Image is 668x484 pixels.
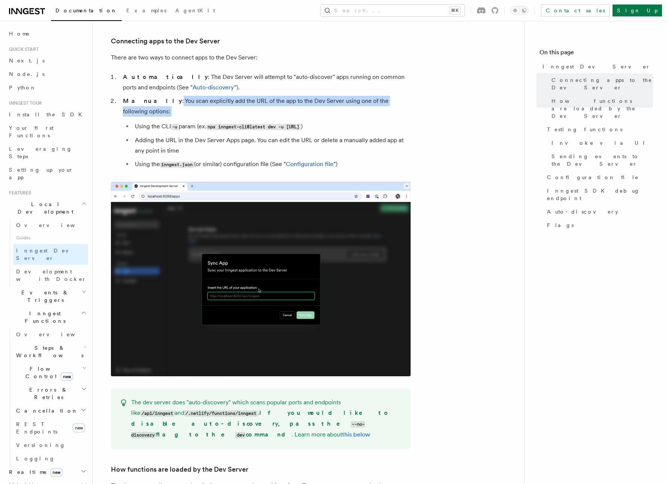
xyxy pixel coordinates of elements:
[6,142,88,163] a: Leveraging Steps
[140,410,175,417] code: /api/inngest
[551,76,653,91] span: Connecting apps to the Dev Server
[541,4,610,16] a: Contact sales
[539,60,653,73] a: Inngest Dev Server
[6,218,88,286] div: Local Development
[13,362,88,383] button: Flow Controlnew
[126,7,166,13] span: Examples
[6,108,88,121] a: Install the SDK
[193,84,234,91] a: Auto-discovery
[286,160,333,168] a: Configuration file
[16,421,57,435] span: REST Endpoints
[184,410,258,417] code: /.netlify/functions/inngest
[9,167,73,180] span: Setting up your app
[6,200,82,215] span: Local Development
[206,124,301,130] code: npx inngest-cli@latest dev -u [URL]
[171,124,179,130] code: -u
[544,205,653,218] a: Auto-discovery
[6,286,88,307] button: Events & Triggers
[9,58,45,64] span: Next.js
[16,248,80,261] span: Inngest Dev Server
[51,2,122,21] a: Documentation
[55,7,117,13] span: Documentation
[111,182,411,376] img: Dev Server demo manually syncing an app
[133,135,411,156] li: Adding the URL in the Dev Server Apps page. You can edit the URL or delete a manually added app a...
[121,72,411,93] li: : The Dev Server will attempt to "auto-discover" apps running on common ports and endpoints (See ...
[13,218,88,232] a: Overview
[548,73,653,94] a: Connecting apps to the Dev Server
[13,438,88,452] a: Versioning
[9,146,72,159] span: Leveraging Steps
[511,6,529,15] button: Toggle dark mode
[131,397,402,440] p: The dev server does "auto-discovery" which scans popular ports and endpoints like and . . Learn m...
[16,269,87,282] span: Development with Docker
[61,373,73,381] span: new
[544,184,653,205] a: Inngest SDK debug endpoint
[133,159,411,170] li: Using the (or similar) configuration file (See " ")
[321,4,465,16] button: Search...⌘K
[6,54,88,67] a: Next.js
[6,100,42,106] span: Inngest tour
[13,383,88,404] button: Errors & Retries
[6,310,81,325] span: Inngest Functions
[13,404,88,417] button: Cancellation
[111,464,248,475] a: How functions are loaded by the Dev Server
[6,468,63,476] span: Realtime
[6,27,88,40] a: Home
[16,222,93,228] span: Overview
[13,265,88,286] a: Development with Docker
[6,328,88,465] div: Inngest Functions
[6,46,39,52] span: Quick start
[6,67,88,81] a: Node.js
[123,73,208,80] strong: Automatically
[548,150,653,171] a: Sending events to the Dev Server
[13,341,88,362] button: Steps & Workflows
[6,121,88,142] a: Your first Functions
[131,409,390,438] strong: If you would like to disable auto-discovery, pass the flag to the command
[450,7,460,14] kbd: ⌘K
[613,4,662,16] a: Sign Up
[121,96,411,170] li: : You scan explicitly add the URL of the app to the Dev Server using one of the following options:
[551,139,651,147] span: Invoke via UI
[175,7,215,13] span: AgentKit
[9,71,45,77] span: Node.js
[13,328,88,341] a: Overview
[6,190,31,196] span: Features
[6,197,88,218] button: Local Development
[544,171,653,184] a: Configuration file
[111,36,220,46] a: Connecting apps to the Dev Server
[551,97,653,120] span: How functions are loaded by the Dev Server
[16,442,66,448] span: Versioning
[13,244,88,265] a: Inngest Dev Server
[342,431,370,438] a: this below
[547,174,639,181] span: Configuration file
[544,123,653,136] a: Testing functions
[160,162,194,168] code: inngest.json
[6,307,88,328] button: Inngest Functions
[13,232,88,244] span: Guides
[9,85,36,91] span: Python
[133,121,411,132] li: Using the CLI param (ex. )
[9,30,30,37] span: Home
[16,456,55,462] span: Logging
[13,365,82,380] span: Flow Control
[547,208,618,215] span: Auto-discovery
[13,417,88,438] a: REST Endpointsnew
[547,126,622,133] span: Testing functions
[13,386,81,401] span: Errors & Retries
[9,111,87,117] span: Install the SDK
[544,218,653,232] a: Flags
[539,48,653,60] h4: On this page
[548,94,653,123] a: How functions are loaded by the Dev Server
[13,344,84,359] span: Steps & Workflows
[6,289,82,304] span: Events & Triggers
[548,136,653,150] a: Invoke via UI
[6,163,88,184] a: Setting up your app
[122,2,171,20] a: Examples
[547,187,653,202] span: Inngest SDK debug endpoint
[235,432,246,438] code: dev
[111,52,411,63] p: There are two ways to connect apps to the Dev Server:
[551,153,653,168] span: Sending events to the Dev Server
[6,465,88,479] button: Realtimenew
[13,407,78,414] span: Cancellation
[131,421,365,438] code: --no-discovery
